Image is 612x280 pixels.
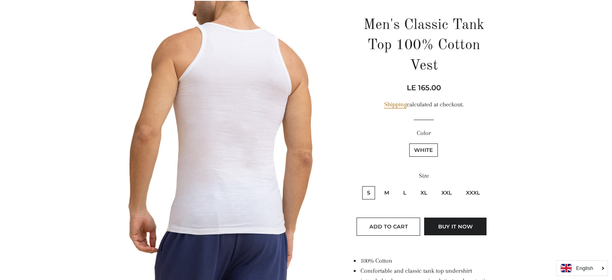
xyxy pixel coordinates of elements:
span: LE 165.00 [406,83,441,92]
span: 100% Cotton [360,257,392,264]
label: Color [352,128,495,138]
label: M [379,186,394,199]
a: English [560,264,604,272]
a: Shipping [384,101,406,108]
h1: Men's Classic Tank Top 100% Cotton Vest [352,15,495,76]
label: S [362,186,375,199]
label: L [398,186,411,199]
div: calculated at checkout. [352,100,495,110]
span: Add to Cart [369,223,408,230]
label: XXL [437,186,457,199]
label: XXXL [461,186,485,199]
label: XL [416,186,432,199]
i: English [576,265,593,271]
button: Add to Cart [356,218,420,235]
label: Size [352,171,495,181]
button: Buy it now [424,218,486,235]
label: White [409,143,438,157]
